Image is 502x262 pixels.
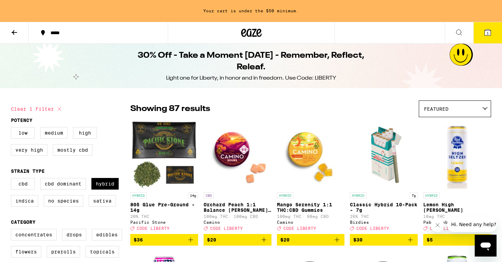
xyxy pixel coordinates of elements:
label: Concentrates [11,229,57,240]
label: High [73,127,97,139]
span: $5 [427,237,433,243]
p: HYBRID [350,192,366,198]
span: CODE LIBERTY [356,226,389,231]
label: Prerolls [47,246,80,258]
a: Open page for Orchard Peach 1:1 Balance Sours Gummies from Camino [204,121,271,234]
span: CODE LIBERTY [283,226,316,231]
label: Hybrid [91,178,119,190]
label: Low [11,127,35,139]
p: Mango Serenity 1:1 THC:CBD Gummies [277,202,345,213]
button: Clear 1 filter [11,100,63,118]
p: CBD [204,192,214,198]
p: 805 Glue Pre-Ground - 14g [130,202,198,213]
div: Pabst Labs [423,220,491,224]
legend: Category [11,219,35,225]
legend: Strain Type [11,168,45,174]
p: HYBRID [423,192,440,198]
div: Pacific Stone [130,220,198,224]
button: Add to bag [423,234,491,246]
a: Open page for Mango Serenity 1:1 THC:CBD Gummies from Camino [277,121,345,234]
img: Pacific Stone - 805 Glue Pre-Ground - 14g [130,121,198,189]
div: Birdies [350,220,418,224]
p: HYBRID [277,192,293,198]
iframe: Button to launch messaging window [475,235,497,257]
span: 1 [487,31,489,35]
label: No Species [44,195,83,207]
p: 100mg THC: 98mg CBD [277,214,345,219]
iframe: Message from company [447,217,497,232]
label: Edibles [92,229,122,240]
p: Showing 87 results [130,103,210,115]
div: Camino [204,220,271,224]
button: Add to bag [277,234,345,246]
span: CODE LIBERTY [210,226,243,231]
img: Camino - Orchard Peach 1:1 Balance Sours Gummies [204,121,271,189]
p: Lemon High [PERSON_NAME] [423,202,491,213]
p: HYBRID [130,192,147,198]
a: Open page for Classic Hybrid 10-Pack - 7g from Birdies [350,121,418,234]
h1: 30% Off - Take a Moment [DATE] - Remember, Reflect, Releaf. [127,50,375,73]
button: Add to bag [130,234,198,246]
button: Add to bag [204,234,271,246]
label: Topicals [86,246,119,258]
label: CBD Dominant [40,178,86,190]
span: $20 [207,237,216,243]
button: 1 [473,22,502,43]
p: 100mg THC: 100mg CBD [204,214,271,219]
a: Open page for Lemon High Seltzer from Pabst Labs [423,121,491,234]
div: Light one for Liberty, in honor and in freedom. Use Code: LIBERTY [166,74,336,82]
a: Open page for 805 Glue Pre-Ground - 14g from Pacific Stone [130,121,198,234]
p: 20% THC [130,214,198,219]
img: Birdies - Classic Hybrid 10-Pack - 7g [350,121,418,189]
label: Drops [62,229,86,240]
span: Featured [424,106,448,112]
label: Indica [11,195,38,207]
label: Medium [40,127,68,139]
p: 10mg THC [423,214,491,219]
img: Pabst Labs - Lemon High Seltzer [423,121,491,189]
legend: Potency [11,118,32,123]
span: $20 [280,237,290,243]
button: Add to bag [350,234,418,246]
img: Camino - Mango Serenity 1:1 THC:CBD Gummies [277,121,345,189]
span: CODE LIBERTY [137,226,169,231]
p: 7g [410,192,418,198]
p: Classic Hybrid 10-Pack - 7g [350,202,418,213]
label: CBD [11,178,35,190]
label: Flowers [11,246,41,258]
label: Sativa [89,195,116,207]
p: 14g [188,192,198,198]
span: $30 [353,237,363,243]
span: $36 [134,237,143,243]
iframe: Close message [431,218,444,232]
div: Camino [277,220,345,224]
label: Very High [11,144,47,156]
span: CODE LIBERTY [430,226,462,231]
p: 26% THC [350,214,418,219]
p: Orchard Peach 1:1 Balance [PERSON_NAME] Gummies [204,202,271,213]
label: Mostly CBD [53,144,92,156]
